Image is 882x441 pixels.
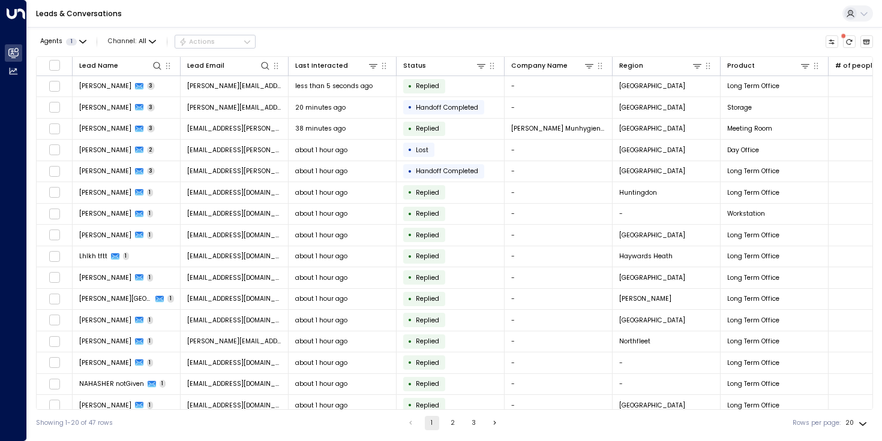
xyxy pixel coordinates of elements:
[187,252,282,261] span: lhlkh@ihjh.com
[295,81,373,90] span: less than 5 seconds ago
[49,293,60,304] span: Toggle select row
[408,206,412,222] div: •
[403,416,503,430] nav: pagination navigation
[416,167,478,176] span: Handoff Completed
[408,249,412,264] div: •
[511,61,568,71] div: Company Name
[187,103,282,112] span: sally@nottinghamweddingdresscleaning.co.uk
[147,231,154,239] span: 1
[187,81,282,90] span: susanna.holt@olisystems.com
[49,315,60,326] span: Toggle select row
[619,124,685,133] span: London
[295,294,347,303] span: about 1 hour ago
[147,401,154,409] span: 1
[843,35,856,49] span: There are new threads available. Refresh the grid to view the latest updates.
[505,289,613,310] td: -
[187,273,282,282] span: info@materialgiant.co.uk
[416,231,439,240] span: Replied
[49,59,60,71] span: Toggle select all
[295,61,348,71] div: Last Interacted
[408,334,412,349] div: •
[139,38,146,45] span: All
[36,418,113,428] div: Showing 1-20 of 47 rows
[860,35,874,49] button: Archived Leads
[505,267,613,288] td: -
[619,81,685,90] span: Cambridge
[295,379,347,388] span: about 1 hour ago
[160,380,166,388] span: 1
[793,418,841,428] label: Rows per page:
[505,161,613,182] td: -
[79,124,131,133] span: Carina Ostman
[727,294,779,303] span: Long Term Office
[416,188,439,197] span: Replied
[416,146,428,155] span: Lost
[727,316,779,325] span: Long Term Office
[36,35,89,48] button: Agents1
[147,359,154,367] span: 1
[187,209,282,218] span: na.scimentobruno@hotmail.com
[619,231,685,240] span: London
[613,374,721,395] td: -
[187,316,282,325] span: brad1sal@yahoo.co.uk
[408,142,412,158] div: •
[79,401,131,410] span: Rupinder Johal
[505,182,613,203] td: -
[619,60,703,71] div: Region
[727,358,779,367] span: Long Term Office
[416,209,439,218] span: Replied
[727,252,779,261] span: Long Term Office
[66,38,77,46] span: 1
[187,358,282,367] span: calum@digital-techno.co.uk
[416,103,478,112] span: Handoff Completed
[727,167,779,176] span: Long Term Office
[416,358,439,367] span: Replied
[727,401,779,410] span: Long Term Office
[49,123,60,134] span: Toggle select row
[187,231,282,240] span: vmilchin@gmail.com
[187,60,271,71] div: Lead Email
[295,231,347,240] span: about 1 hour ago
[613,204,721,225] td: -
[49,250,60,262] span: Toggle select row
[49,272,60,283] span: Toggle select row
[425,416,439,430] button: page 1
[403,61,426,71] div: Status
[727,146,759,155] span: Day Office
[147,146,155,154] span: 2
[49,378,60,389] span: Toggle select row
[505,395,613,416] td: -
[416,273,439,282] span: Replied
[408,397,412,413] div: •
[104,35,160,48] button: Channel:All
[511,60,595,71] div: Company Name
[79,146,131,155] span: Phil J Smith
[727,61,755,71] div: Product
[505,225,613,246] td: -
[49,144,60,156] span: Toggle select row
[505,97,613,118] td: -
[619,103,685,112] span: Nottingham
[619,146,685,155] span: London
[295,60,379,71] div: Last Interacted
[187,337,282,346] span: lee@prestons.org.uk
[408,164,412,179] div: •
[826,35,839,49] button: Customize
[416,379,439,388] span: Replied
[147,274,154,282] span: 1
[187,401,282,410] span: rupsjohal23@gmail.com
[49,102,60,113] span: Toggle select row
[36,8,122,19] a: Leads & Conversations
[49,165,60,177] span: Toggle select row
[446,416,460,430] button: Go to page 2
[79,231,131,240] span: Vladimir Milchin
[408,291,412,307] div: •
[295,337,347,346] span: about 1 hour ago
[79,61,118,71] div: Lead Name
[408,185,412,200] div: •
[416,81,439,90] span: Replied
[727,273,779,282] span: Long Term Office
[408,227,412,243] div: •
[619,316,685,325] span: London
[505,76,613,97] td: -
